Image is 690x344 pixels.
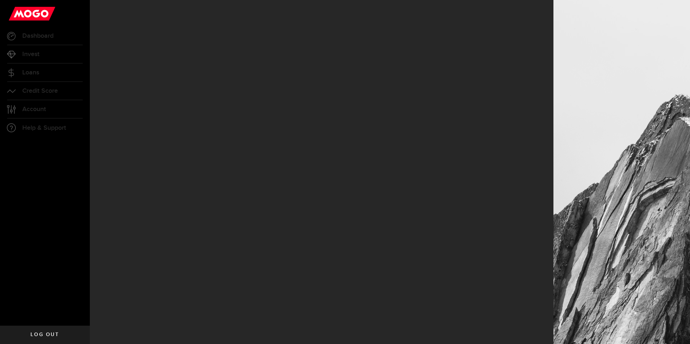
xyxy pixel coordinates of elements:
[22,51,40,58] span: Invest
[31,332,59,337] span: Log out
[22,69,39,76] span: Loans
[22,125,66,131] span: Help & Support
[22,88,58,94] span: Credit Score
[22,33,54,39] span: Dashboard
[22,106,46,113] span: Account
